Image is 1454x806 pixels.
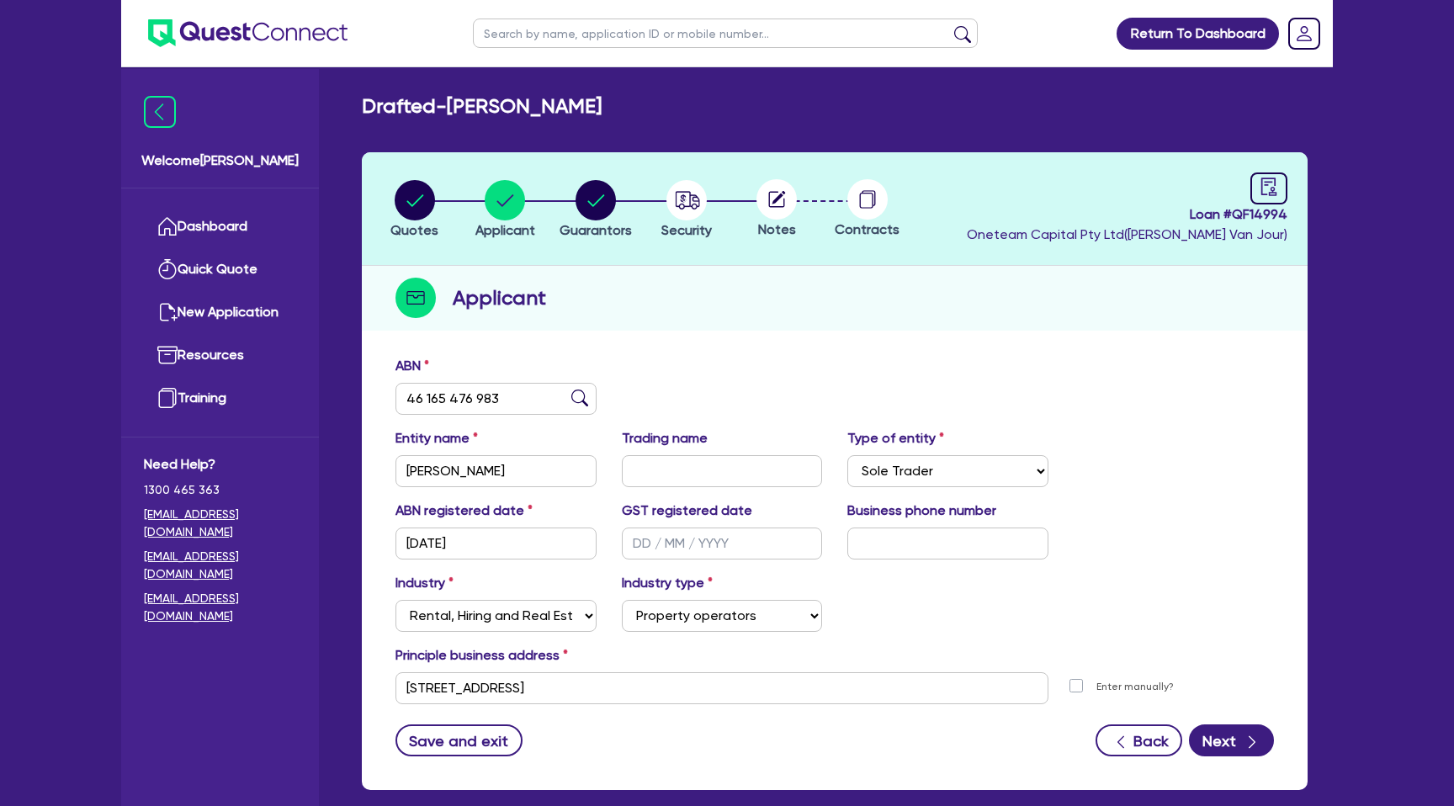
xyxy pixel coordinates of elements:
span: Loan # QF14994 [967,204,1287,225]
span: Security [661,222,712,238]
img: quest-connect-logo-blue [148,19,348,47]
img: icon-menu-close [144,96,176,128]
button: Back [1096,724,1182,756]
span: Guarantors [560,222,632,238]
input: Search by name, application ID or mobile number... [473,19,978,48]
span: Notes [758,221,796,237]
button: Guarantors [559,179,633,241]
button: Security [661,179,713,241]
a: New Application [144,291,296,334]
img: quick-quote [157,259,178,279]
a: Return To Dashboard [1117,18,1279,50]
button: Next [1189,724,1274,756]
a: Dropdown toggle [1282,12,1326,56]
img: abn-lookup icon [571,390,588,406]
a: audit [1250,172,1287,204]
label: ABN registered date [395,501,533,521]
label: Enter manually? [1096,679,1174,695]
button: Save and exit [395,724,523,756]
a: Dashboard [144,205,296,248]
label: Business phone number [847,501,996,521]
a: [EMAIL_ADDRESS][DOMAIN_NAME] [144,548,296,583]
label: Principle business address [395,645,568,665]
label: GST registered date [622,501,752,521]
span: Contracts [835,221,899,237]
img: new-application [157,302,178,322]
a: [EMAIL_ADDRESS][DOMAIN_NAME] [144,506,296,541]
span: Need Help? [144,454,296,475]
a: Quick Quote [144,248,296,291]
span: audit [1260,178,1278,196]
span: Quotes [390,222,438,238]
button: Quotes [390,179,439,241]
span: 1300 465 363 [144,481,296,499]
img: resources [157,345,178,365]
label: Trading name [622,428,708,448]
h2: Drafted - [PERSON_NAME] [362,94,602,119]
button: Applicant [475,179,536,241]
a: Resources [144,334,296,377]
h2: Applicant [453,283,546,313]
label: Entity name [395,428,478,448]
span: Welcome [PERSON_NAME] [141,151,299,171]
img: step-icon [395,278,436,318]
input: DD / MM / YYYY [622,528,823,559]
label: Industry type [622,573,713,593]
label: Industry [395,573,454,593]
label: ABN [395,356,429,376]
label: Type of entity [847,428,944,448]
a: [EMAIL_ADDRESS][DOMAIN_NAME] [144,590,296,625]
span: Applicant [475,222,535,238]
span: Oneteam Capital Pty Ltd ( [PERSON_NAME] Van Jour ) [967,226,1287,242]
a: Training [144,377,296,420]
input: DD / MM / YYYY [395,528,597,559]
img: training [157,388,178,408]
